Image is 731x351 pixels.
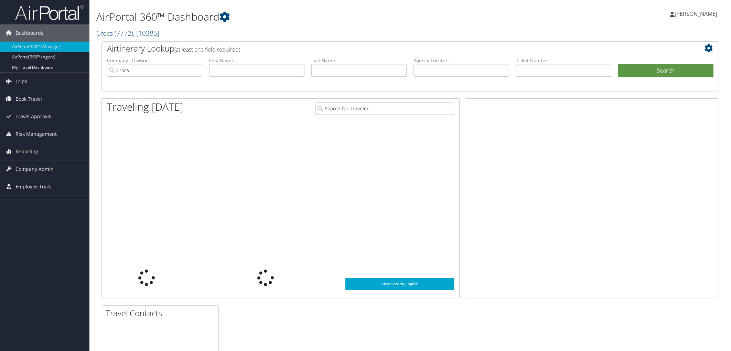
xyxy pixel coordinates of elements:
h2: Airtinerary Lookup [107,43,662,54]
span: Risk Management [15,125,57,143]
label: Agency Locator: [413,57,509,64]
span: , [ 10385 ] [133,29,159,38]
a: Crocs [96,29,159,38]
h1: AirPortal 360™ Dashboard [96,10,515,24]
h1: Traveling [DATE] [107,100,183,114]
input: Search for Traveler [315,102,454,115]
label: First Name: [209,57,304,64]
span: ( 7772 ) [115,29,133,38]
span: Company Admin [15,161,54,178]
h2: Travel Contacts [106,307,218,319]
span: Reporting [15,143,38,160]
label: Ticket Number: [516,57,611,64]
span: Book Travel [15,90,42,108]
a: View SecurityLogic® [345,278,454,290]
span: (at least one field required) [174,46,240,53]
img: airportal-logo.png [15,4,84,21]
span: Employee Tools [15,178,51,195]
span: Travel Approval [15,108,52,125]
label: Last Name: [311,57,407,64]
span: Trips [15,73,27,90]
label: Company - Division: [107,57,202,64]
span: [PERSON_NAME] [675,10,717,18]
button: Search [618,64,713,78]
a: [PERSON_NAME] [670,3,724,24]
span: Dashboards [15,24,43,42]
